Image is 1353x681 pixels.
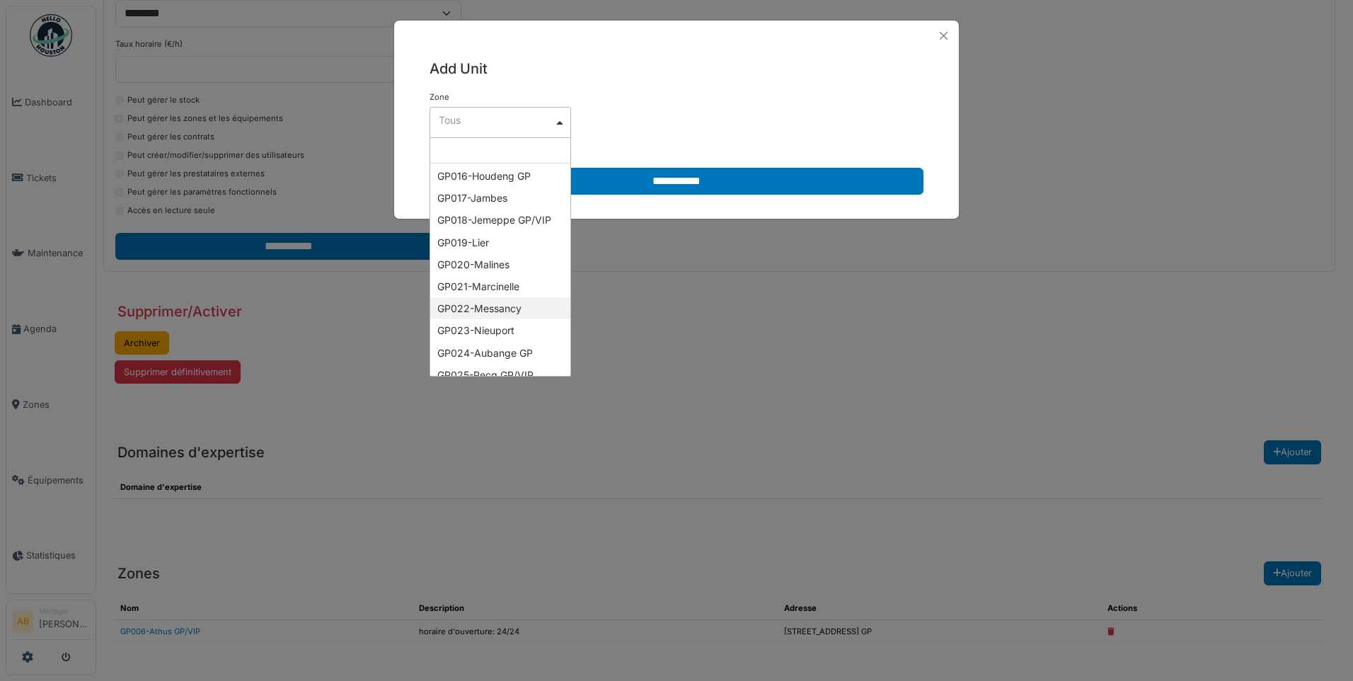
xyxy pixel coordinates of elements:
label: Zone [430,93,449,101]
div: GP024-Aubange GP [430,342,570,364]
div: GP017-Jambes [430,187,570,209]
div: GP022-Messancy [430,297,570,319]
input: Tous [430,138,570,164]
span: translation missing: fr.units.actions.add_unit [430,60,488,77]
div: GP016-Houdeng GP [430,165,570,187]
button: Close [934,26,953,45]
div: GP020-Malines [430,253,570,275]
div: GP018-Jemeppe GP/VIP [430,209,570,231]
div: Tous [439,116,554,124]
div: GP025-Pecq GP/VIP [430,364,570,386]
div: GP021-Marcinelle [430,275,570,297]
div: GP019-Lier [430,231,570,253]
div: GP023-Nieuport [430,319,570,341]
